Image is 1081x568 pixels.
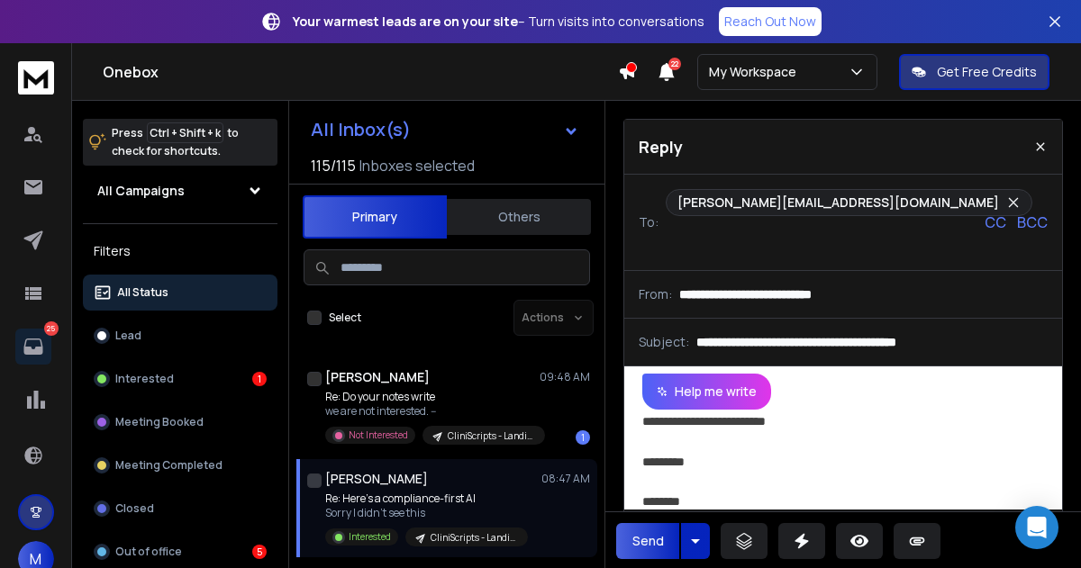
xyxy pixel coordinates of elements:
button: Lead [83,318,277,354]
span: Ctrl + Shift + k [147,122,223,143]
p: Not Interested [349,428,408,442]
p: Out of office [115,545,182,559]
button: All Status [83,275,277,311]
label: Select [329,311,361,325]
button: Others [447,197,591,237]
div: Open Intercom Messenger [1015,506,1058,549]
strong: Your warmest leads are on your site [293,13,518,30]
button: All Campaigns [83,173,277,209]
p: Press to check for shortcuts. [112,124,239,160]
button: Interested1 [83,361,277,397]
button: Send [616,523,679,559]
p: Meeting Booked [115,415,204,429]
a: Reach Out Now [719,7,822,36]
p: CliniScripts - Landing page outreach [448,429,534,443]
p: Sorry I didn't see this [325,506,528,520]
h1: All Campaigns [97,182,185,200]
h1: All Inbox(s) [311,121,411,139]
p: Interested [115,372,174,386]
p: Lead [115,329,141,343]
p: All Status [117,285,168,300]
div: 1 [576,430,590,445]
p: we are not interested. -- [325,404,541,419]
h3: Filters [83,239,277,264]
p: Re: Here’s a compliance-first AI [325,491,528,506]
h1: Onebox [103,61,618,83]
a: 25 [15,329,51,365]
button: Meeting Booked [83,404,277,440]
p: Closed [115,501,154,516]
p: CliniScripts - Landing page outreach [431,531,517,545]
p: Reply [639,134,683,159]
p: BCC [1017,212,1048,233]
button: Meeting Completed [83,447,277,483]
button: All Inbox(s) [296,112,594,148]
button: Primary [303,195,447,239]
p: From: [639,285,672,303]
p: My Workspace [709,63,804,81]
p: Get Free Credits [937,63,1037,81]
button: Closed [83,491,277,527]
p: [PERSON_NAME][EMAIL_ADDRESS][DOMAIN_NAME] [677,194,999,212]
p: CC [985,212,1006,233]
p: Meeting Completed [115,458,223,473]
p: Re: Do your notes write [325,390,541,404]
span: 115 / 115 [311,155,356,176]
p: To: [639,213,659,231]
div: 5 [252,545,267,559]
button: Get Free Credits [899,54,1049,90]
p: 09:48 AM [540,370,590,384]
p: Reach Out Now [724,13,816,31]
div: 1 [252,372,267,386]
p: – Turn visits into conversations [293,13,704,31]
h1: [PERSON_NAME] [325,470,428,488]
p: Interested [349,530,391,544]
h1: [PERSON_NAME] [325,368,430,386]
p: 25 [44,321,59,336]
p: 08:47 AM [541,472,590,486]
p: Subject: [639,333,689,351]
img: logo [18,61,54,95]
button: Help me write [642,374,771,410]
h3: Inboxes selected [359,155,475,176]
span: 22 [668,58,681,70]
